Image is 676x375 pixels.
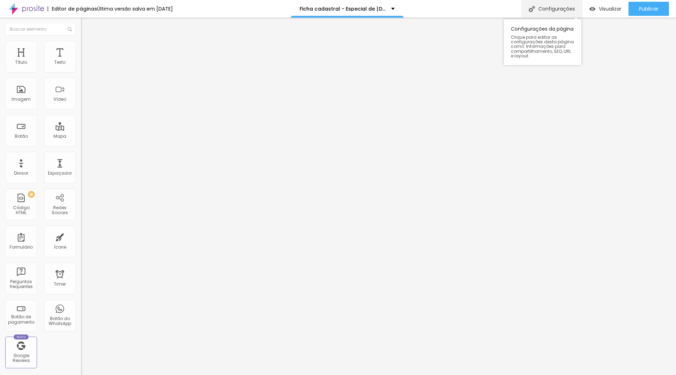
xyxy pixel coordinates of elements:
div: Configurações da página [504,19,581,65]
img: Icone [68,27,72,31]
div: Imagem [12,97,31,102]
div: Vídeo [54,97,66,102]
div: Espaçador [48,171,72,176]
button: Publicar [628,2,669,16]
div: Botão [15,134,28,139]
div: Código HTML [7,205,35,215]
span: Publicar [639,6,658,12]
div: Ícone [54,245,66,250]
div: Última versão salva em [DATE] [97,6,173,11]
iframe: Editor [81,18,676,375]
button: Visualizar [582,2,628,16]
div: Novo [14,335,29,339]
img: view-1.svg [589,6,595,12]
div: Timer [54,282,66,287]
div: Redes Sociais [46,205,74,215]
div: Divisor [14,171,28,176]
div: Google Reviews [7,353,35,363]
img: Icone [529,6,535,12]
span: Clique para editar as configurações desta página como: Informações para compartilhamento, SEO, UR... [511,35,574,58]
div: Editor de páginas [48,6,97,11]
input: Buscar elemento [5,23,76,36]
div: Botão do WhatsApp [46,316,74,326]
div: Perguntas frequentes [7,279,35,289]
div: Título [15,60,27,65]
p: Ficha cadastral - Especial de [DATE] [300,6,386,11]
span: Visualizar [599,6,621,12]
div: Mapa [54,134,66,139]
div: Formulário [10,245,33,250]
div: Texto [54,60,65,65]
div: Botão de pagamento [7,314,35,325]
